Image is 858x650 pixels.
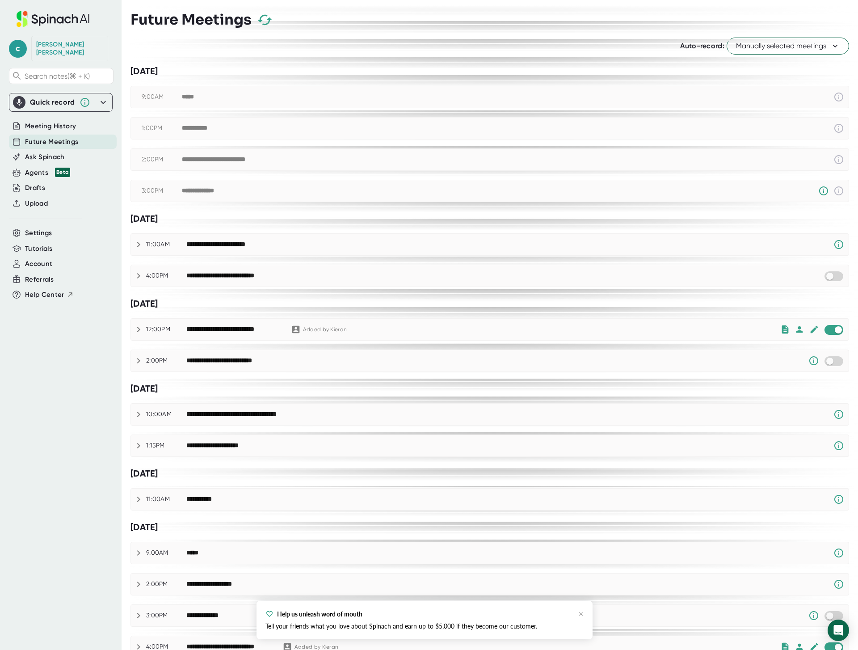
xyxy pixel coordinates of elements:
button: Agents Beta [25,168,70,178]
div: 2:00PM [146,357,186,365]
svg: This event has already passed [833,154,844,165]
div: 2:00PM [146,580,186,588]
span: c [9,40,27,58]
div: Quick record [30,98,75,107]
div: Added by Kieran [303,326,347,333]
div: [DATE] [130,468,849,479]
svg: Spinach requires a video conference link. [833,548,844,558]
span: Manually selected meetings [736,41,840,51]
div: 3:00PM [142,187,182,195]
div: 10:00AM [146,410,186,418]
div: 11:00AM [146,241,186,249]
svg: Spinach requires a video conference link. [833,494,844,505]
div: 11:00AM [146,495,186,503]
svg: Spinach requires a video conference link. [833,440,844,451]
button: Upload [25,198,48,209]
button: Drafts [25,183,45,193]
div: [DATE] [130,522,849,533]
div: 9:00AM [142,93,182,101]
div: 9:00AM [146,549,186,557]
button: Future Meetings [25,137,78,147]
svg: Spinach requires a video conference link. [833,409,844,420]
span: Help Center [25,290,64,300]
div: Quick record [13,93,109,111]
svg: This event has already passed [833,123,844,134]
h3: Future Meetings [130,11,252,28]
svg: This event has already passed [833,92,844,102]
div: Chad Doty [36,41,103,56]
svg: This event has already passed [833,186,844,196]
svg: Someone has manually disabled Spinach from this meeting. [808,355,819,366]
div: [DATE] [130,66,849,77]
button: Manually selected meetings [727,38,849,55]
div: 1:00PM [142,124,182,132]
button: Account [25,259,52,269]
button: Settings [25,228,52,238]
button: Referrals [25,274,54,285]
div: Open Intercom Messenger [828,620,849,641]
div: [DATE] [130,383,849,394]
button: Ask Spinach [25,152,65,162]
div: 12:00PM [146,325,186,333]
svg: Someone has manually disabled Spinach from this meeting. [818,186,829,196]
div: [DATE] [130,298,849,309]
div: Beta [55,168,70,177]
svg: Someone has manually disabled Spinach from this meeting. [808,610,819,621]
div: 1:15PM [146,442,186,450]
button: Help Center [25,290,74,300]
div: 3:00PM [146,612,186,620]
svg: Spinach requires a video conference link. [833,239,844,250]
div: 2:00PM [142,156,182,164]
button: Meeting History [25,121,76,131]
button: Tutorials [25,244,52,254]
span: Search notes (⌘ + K) [25,72,90,80]
div: 4:00PM [146,272,186,280]
svg: Spinach requires a video conference link. [833,579,844,590]
div: Agents [25,168,70,178]
div: [DATE] [130,213,849,224]
span: Auto-record: [680,42,724,50]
